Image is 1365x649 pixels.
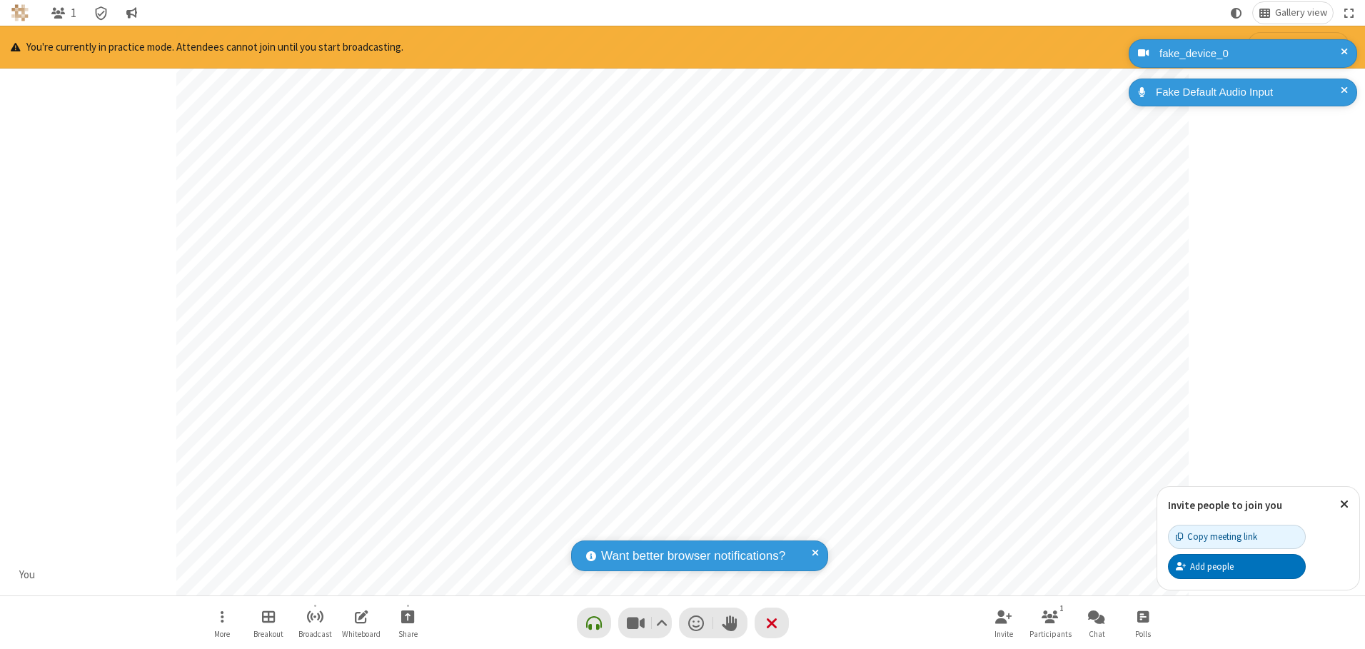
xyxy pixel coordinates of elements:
img: QA Selenium DO NOT DELETE OR CHANGE [11,4,29,21]
span: Chat [1089,630,1105,638]
span: 1 [71,6,76,20]
button: End or leave meeting [755,608,789,638]
span: Gallery view [1275,7,1327,19]
span: Participants [1029,630,1072,638]
span: Broadcast [298,630,332,638]
button: Start broadcast [293,603,336,643]
button: Fullscreen [1339,2,1360,24]
button: Copy meeting link [1168,525,1306,549]
div: 1 [1056,602,1068,615]
button: Close popover [1329,487,1359,522]
button: Add people [1168,554,1306,578]
span: Polls [1135,630,1151,638]
button: Open poll [1122,603,1164,643]
button: Open chat [1075,603,1118,643]
button: Stop video (Alt+V) [618,608,672,638]
button: Connect your audio [577,608,611,638]
button: Open participant list [45,2,82,24]
div: You [14,567,41,583]
button: Change layout [1253,2,1333,24]
button: Invite participants (Alt+I) [982,603,1025,643]
button: Manage Breakout Rooms [247,603,290,643]
div: fake_device_0 [1154,46,1346,62]
button: Raise hand [713,608,747,638]
p: You're currently in practice mode. Attendees cannot join until you start broadcasting. [11,39,403,56]
span: Share [398,630,418,638]
button: Start broadcasting [1247,32,1349,62]
button: Open participant list [1029,603,1072,643]
span: More [214,630,230,638]
div: Fake Default Audio Input [1151,84,1346,101]
div: Meeting details Encryption enabled [88,2,115,24]
span: Breakout [253,630,283,638]
button: Using system theme [1225,2,1248,24]
span: Whiteboard [342,630,381,638]
div: Copy meeting link [1176,530,1257,543]
button: Open menu [201,603,243,643]
button: Start sharing [386,603,429,643]
button: Video setting [652,608,671,638]
span: Want better browser notifications? [601,547,785,565]
button: Open shared whiteboard [340,603,383,643]
label: Invite people to join you [1168,498,1282,512]
button: Conversation [120,2,143,24]
button: Send a reaction [679,608,713,638]
span: Invite [994,630,1013,638]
